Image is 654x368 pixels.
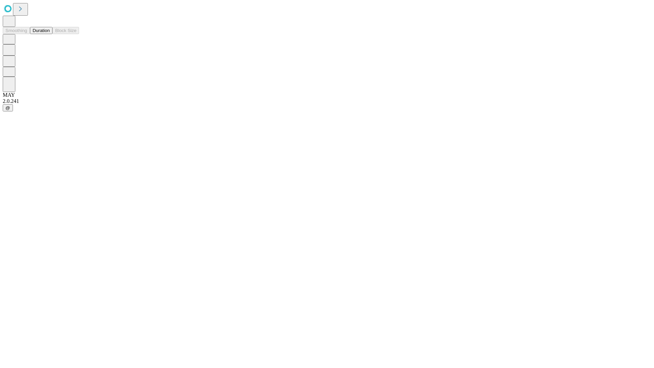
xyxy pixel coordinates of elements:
button: Duration [30,27,52,34]
div: 2.0.241 [3,98,651,104]
button: Block Size [52,27,79,34]
button: Smoothing [3,27,30,34]
span: @ [5,105,10,110]
div: MAY [3,92,651,98]
button: @ [3,104,13,111]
